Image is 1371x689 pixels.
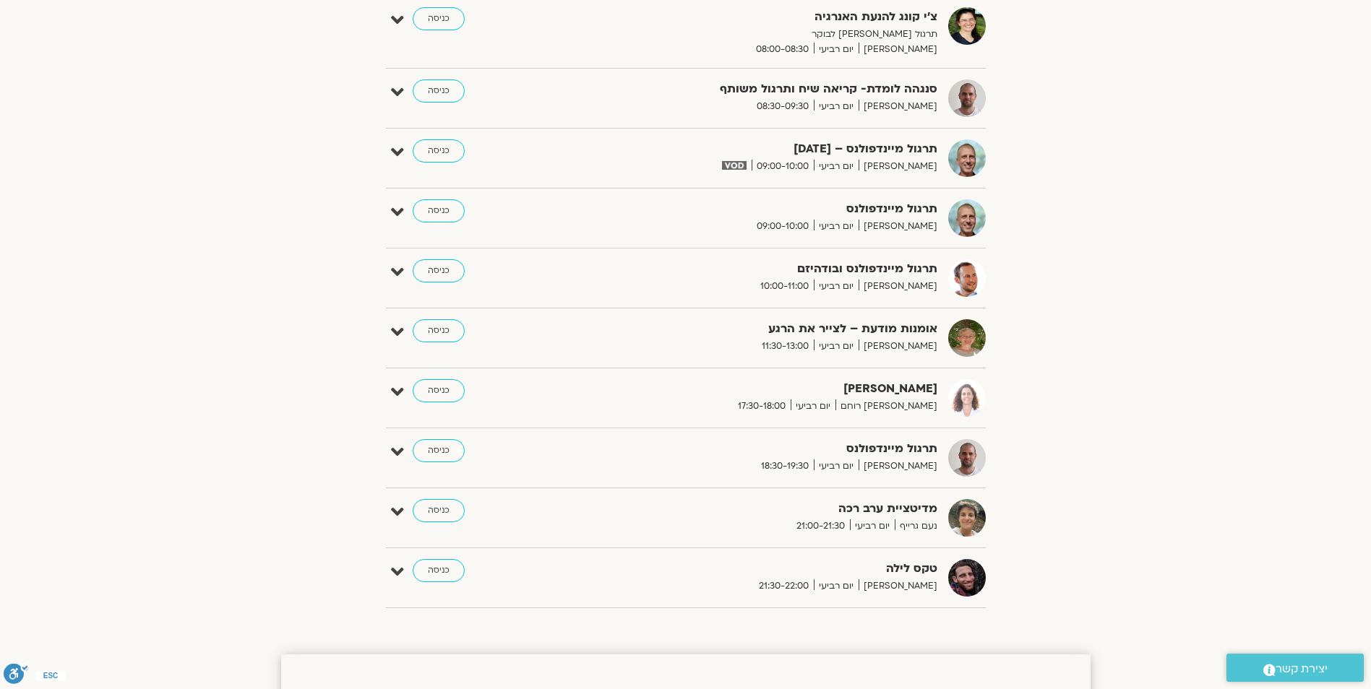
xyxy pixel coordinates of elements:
span: יום רביעי [850,519,895,534]
a: כניסה [413,379,465,402]
span: [PERSON_NAME] [859,459,937,474]
span: 17:30-18:00 [733,399,791,414]
strong: צ'י קונג להנעת האנרגיה [583,7,937,27]
a: כניסה [413,139,465,162]
a: כניסה [413,499,465,522]
span: יום רביעי [814,279,859,294]
strong: תרגול מיינדפולנס – [DATE] [583,139,937,159]
a: יצירת קשר [1226,654,1364,682]
span: 08:30-09:30 [752,99,814,114]
strong: טקס לילה [583,559,937,578]
a: כניסה [413,439,465,462]
strong: אומנות מודעת – לצייר את הרגע [583,319,937,339]
a: כניסה [413,319,465,342]
span: 09:00-10:00 [752,159,814,174]
strong: סנגהה לומדת- קריאה שיח ותרגול משותף [583,79,937,99]
span: 21:00-21:30 [791,519,850,534]
span: 18:30-19:30 [756,459,814,474]
span: יום רביעי [814,339,859,354]
span: נעם גרייף [895,519,937,534]
strong: [PERSON_NAME] [583,379,937,399]
span: [PERSON_NAME] רוחם [835,399,937,414]
span: יום רביעי [814,42,859,57]
span: 08:00-08:30 [751,42,814,57]
span: [PERSON_NAME] [859,42,937,57]
strong: תרגול מיינדפולנס [583,439,937,459]
span: 21:30-22:00 [754,578,814,594]
span: יום רביעי [814,578,859,594]
strong: תרגול מיינדפולנס ובודהיזם [583,259,937,279]
a: כניסה [413,79,465,103]
span: יום רביעי [814,99,859,114]
span: 09:00-10:00 [752,219,814,234]
span: 11:30-13:00 [757,339,814,354]
a: כניסה [413,199,465,222]
a: כניסה [413,7,465,30]
strong: תרגול מיינדפולנס [583,199,937,219]
a: כניסה [413,559,465,582]
span: 10:00-11:00 [755,279,814,294]
span: [PERSON_NAME] [859,339,937,354]
p: תרגול [PERSON_NAME] לבוקר [583,27,937,42]
span: [PERSON_NAME] [859,219,937,234]
span: יום רביעי [814,159,859,174]
img: vodicon [722,161,746,170]
span: [PERSON_NAME] [859,159,937,174]
span: יום רביעי [791,399,835,414]
strong: מדיטציית ערב רכה [583,499,937,519]
span: [PERSON_NAME] [859,279,937,294]
span: [PERSON_NAME] [859,99,937,114]
span: יום רביעי [814,219,859,234]
span: יום רביעי [814,459,859,474]
span: יצירת קשר [1276,659,1328,679]
span: [PERSON_NAME] [859,578,937,594]
a: כניסה [413,259,465,282]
